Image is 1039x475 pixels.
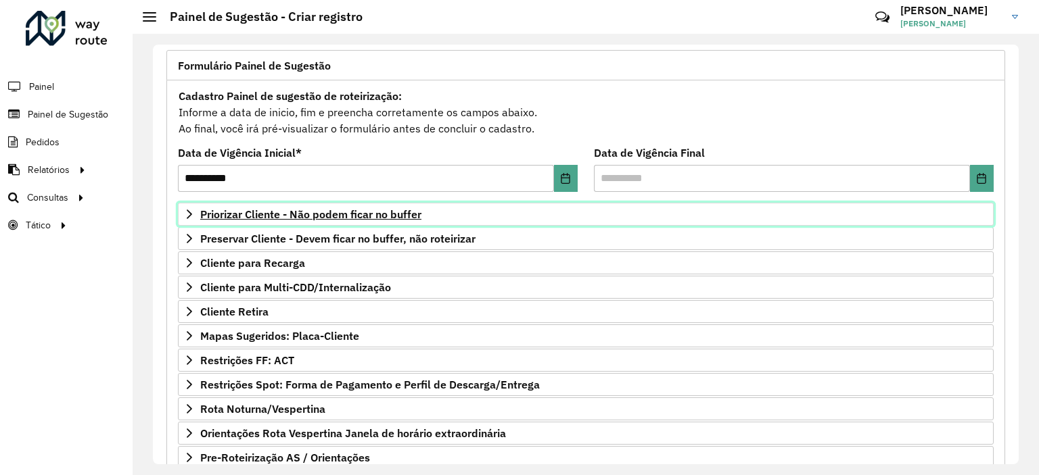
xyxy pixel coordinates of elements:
span: Consultas [27,191,68,205]
span: Mapas Sugeridos: Placa-Cliente [200,330,359,341]
span: Relatórios [28,163,70,177]
span: Priorizar Cliente - Não podem ficar no buffer [200,209,421,220]
a: Pre-Roteirização AS / Orientações [178,446,994,469]
a: Cliente para Multi-CDD/Internalização [178,276,994,299]
h2: Painel de Sugestão - Criar registro [156,9,363,24]
div: Informe a data de inicio, fim e preencha corretamente os campos abaixo. Ao final, você irá pré-vi... [178,87,994,137]
a: Restrições FF: ACT [178,349,994,372]
a: Rota Noturna/Vespertina [178,397,994,420]
span: Painel de Sugestão [28,107,108,122]
a: Cliente Retira [178,300,994,323]
a: Priorizar Cliente - Não podem ficar no buffer [178,203,994,226]
a: Cliente para Recarga [178,251,994,274]
span: Cliente para Multi-CDD/Internalização [200,282,391,293]
span: Orientações Rota Vespertina Janela de horário extraordinária [200,428,506,439]
label: Data de Vigência Final [594,145,705,161]
span: Restrições FF: ACT [200,355,294,366]
label: Data de Vigência Inicial [178,145,302,161]
span: Restrições Spot: Forma de Pagamento e Perfil de Descarga/Entrega [200,379,540,390]
span: Pre-Roteirização AS / Orientações [200,452,370,463]
span: Formulário Painel de Sugestão [178,60,331,71]
button: Choose Date [970,165,994,192]
strong: Cadastro Painel de sugestão de roteirização: [179,89,402,103]
span: Rota Noturna/Vespertina [200,403,325,414]
span: Tático [26,218,51,232]
span: Cliente para Recarga [200,257,305,268]
a: Preservar Cliente - Devem ficar no buffer, não roteirizar [178,227,994,250]
span: Preservar Cliente - Devem ficar no buffer, não roteirizar [200,233,476,244]
span: Pedidos [26,135,60,149]
span: Cliente Retira [200,306,269,317]
a: Restrições Spot: Forma de Pagamento e Perfil de Descarga/Entrega [178,373,994,396]
button: Choose Date [554,165,578,192]
a: Orientações Rota Vespertina Janela de horário extraordinária [178,422,994,445]
span: [PERSON_NAME] [900,18,1002,30]
span: Painel [29,80,54,94]
a: Mapas Sugeridos: Placa-Cliente [178,324,994,347]
h3: [PERSON_NAME] [900,4,1002,17]
a: Contato Rápido [868,3,897,32]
